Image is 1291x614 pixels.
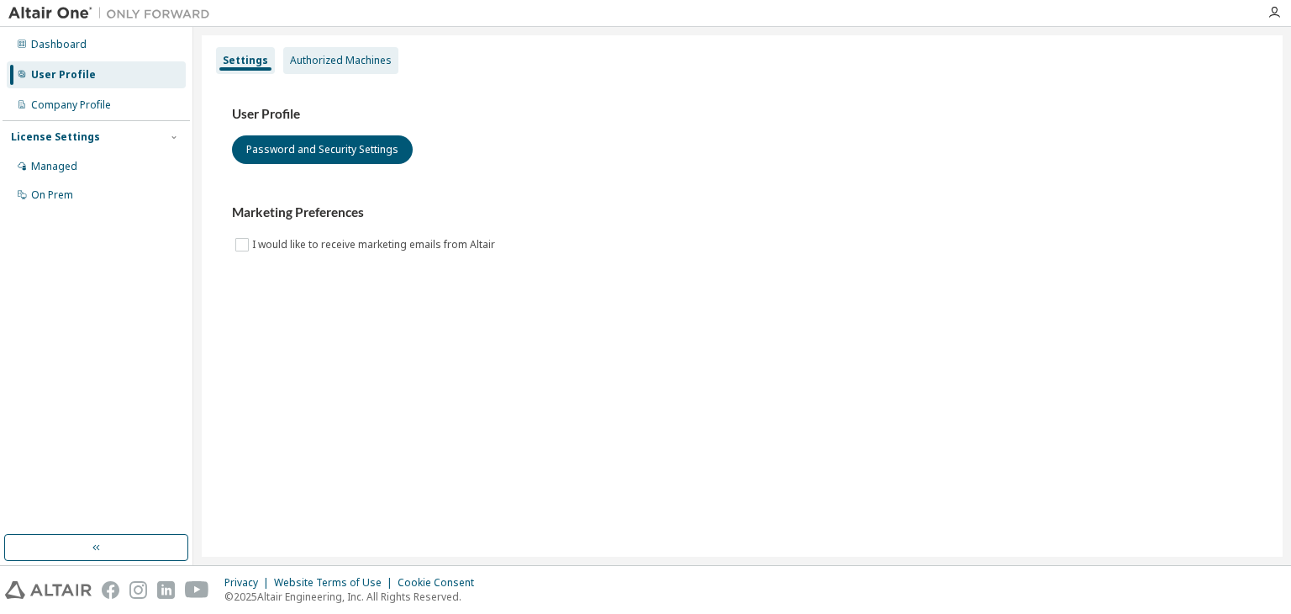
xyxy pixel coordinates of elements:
[232,106,1252,123] h3: User Profile
[31,98,111,112] div: Company Profile
[5,581,92,599] img: altair_logo.svg
[102,581,119,599] img: facebook.svg
[129,581,147,599] img: instagram.svg
[232,204,1252,221] h3: Marketing Preferences
[11,130,100,144] div: License Settings
[274,576,398,590] div: Website Terms of Use
[31,188,73,202] div: On Prem
[290,54,392,67] div: Authorized Machines
[8,5,219,22] img: Altair One
[252,235,498,255] label: I would like to receive marketing emails from Altair
[31,38,87,51] div: Dashboard
[185,581,209,599] img: youtube.svg
[223,54,268,67] div: Settings
[224,576,274,590] div: Privacy
[224,590,484,604] p: © 2025 Altair Engineering, Inc. All Rights Reserved.
[31,68,96,82] div: User Profile
[157,581,175,599] img: linkedin.svg
[398,576,484,590] div: Cookie Consent
[232,135,413,164] button: Password and Security Settings
[31,160,77,173] div: Managed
